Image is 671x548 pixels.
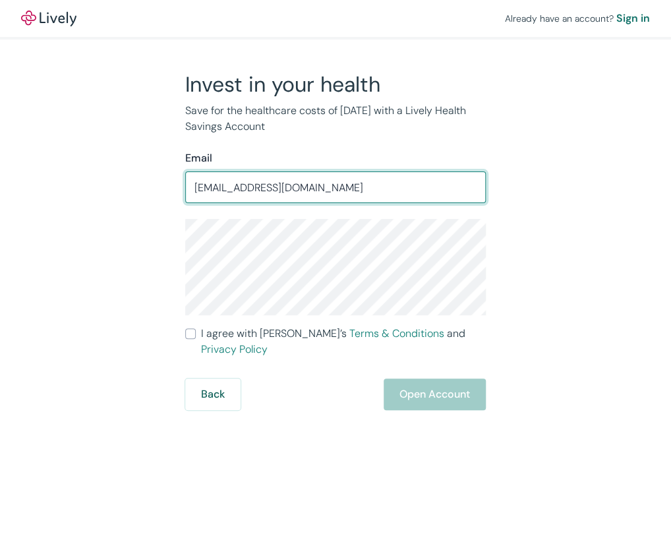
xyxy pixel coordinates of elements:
h2: Invest in your health [185,71,486,98]
p: Save for the healthcare costs of [DATE] with a Lively Health Savings Account [185,103,486,135]
a: Sign in [616,11,650,26]
button: Back [185,379,241,410]
a: Privacy Policy [201,342,268,356]
span: I agree with [PERSON_NAME]’s and [201,326,486,357]
label: Email [185,150,212,166]
img: Lively [21,11,76,26]
a: LivelyLively [21,11,76,26]
a: Terms & Conditions [349,326,444,340]
div: Already have an account? [505,11,650,26]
